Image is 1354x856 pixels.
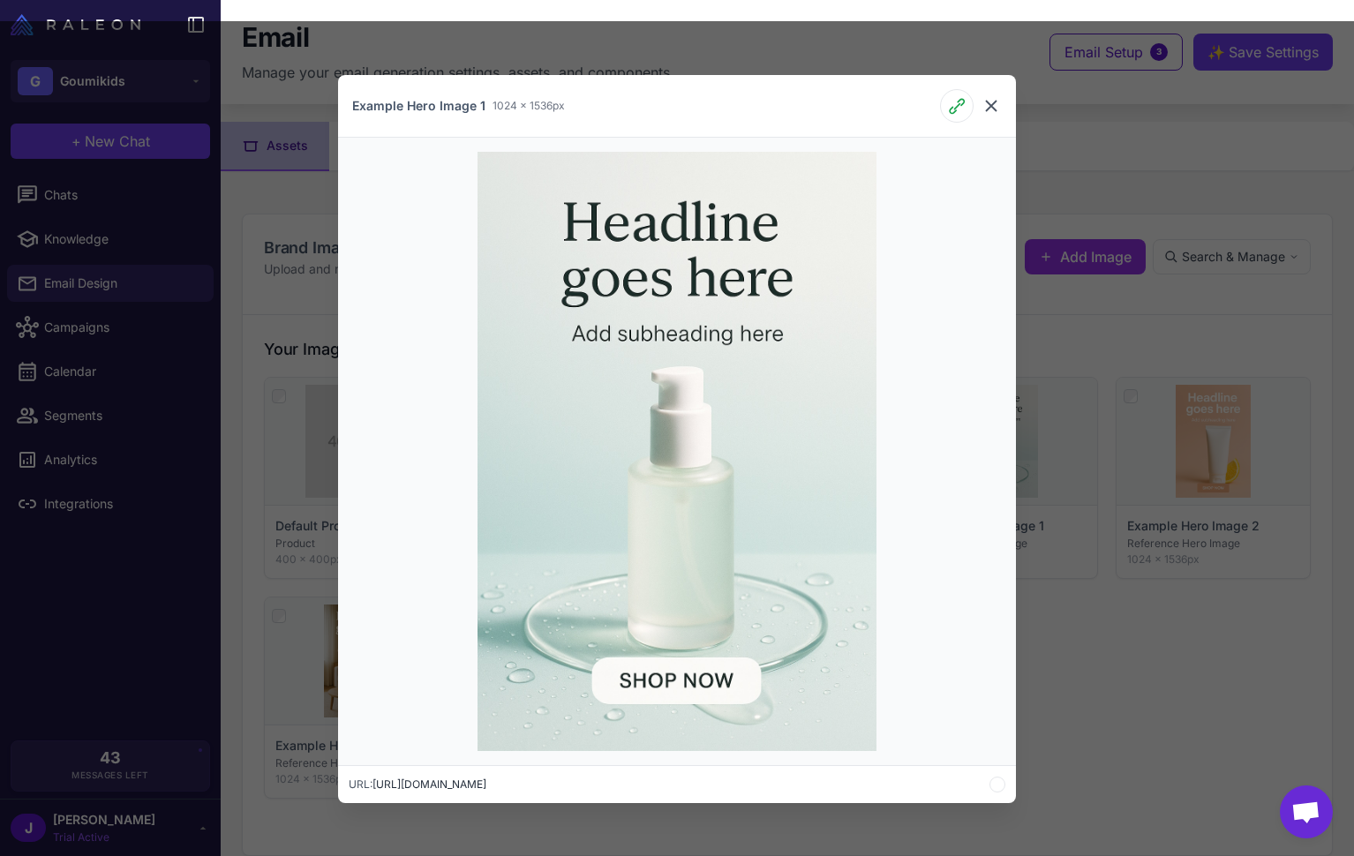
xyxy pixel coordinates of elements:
a: Raleon Logo [11,14,147,35]
button: Copy Image URL [940,89,974,123]
img: Raleon Logo [11,14,140,35]
div: URL: [349,776,486,792]
div: Example Hero Image 1 [352,96,485,116]
button: Copy Image URL [989,776,1005,792]
span: 1024 × 1536px [493,98,565,114]
span: [URL][DOMAIN_NAME] [372,777,486,790]
img: Example Hero Image 1 [478,152,877,751]
div: Open chat [1280,785,1333,838]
